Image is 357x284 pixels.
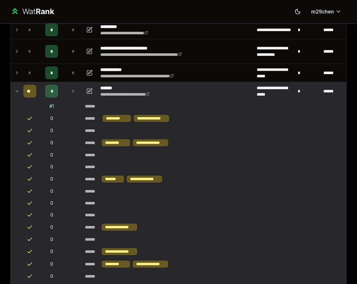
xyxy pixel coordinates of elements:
span: m29chen [311,8,334,15]
td: 0 [39,221,64,233]
td: 0 [39,149,64,161]
td: 0 [39,173,64,185]
div: # 1 [49,103,54,109]
td: 0 [39,185,64,197]
td: 0 [39,197,64,209]
td: 0 [39,161,64,173]
span: Rank [36,7,54,16]
td: 0 [39,112,64,125]
a: WatRank [10,6,54,17]
td: 0 [39,271,64,282]
td: 0 [39,245,64,258]
button: m29chen [306,6,347,17]
td: 0 [39,137,64,149]
td: 0 [39,125,64,136]
td: 0 [39,258,64,270]
td: 0 [39,234,64,245]
td: 0 [39,209,64,221]
div: Wat [22,6,54,17]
